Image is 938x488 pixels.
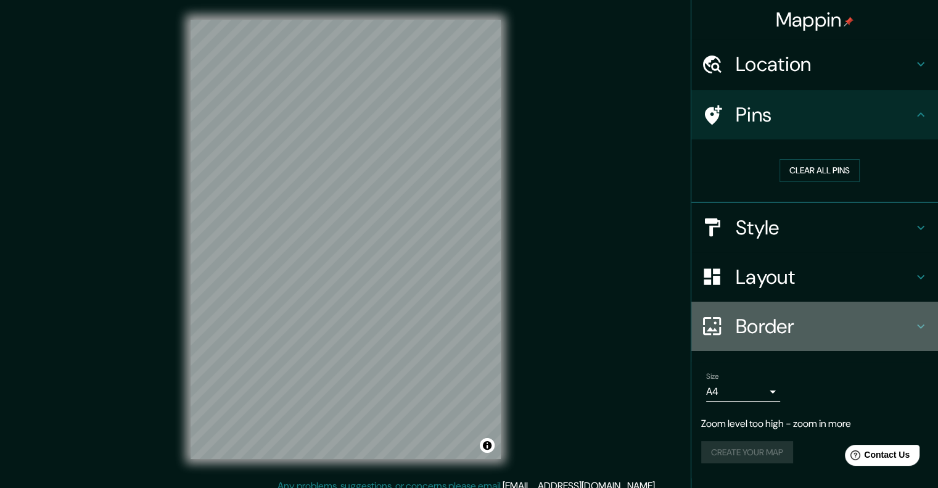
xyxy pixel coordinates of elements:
[736,215,913,240] h4: Style
[691,203,938,252] div: Style
[736,265,913,289] h4: Layout
[776,7,854,32] h4: Mappin
[844,17,854,27] img: pin-icon.png
[480,438,495,453] button: Toggle attribution
[706,382,780,402] div: A4
[701,416,928,431] p: Zoom level too high - zoom in more
[780,159,860,182] button: Clear all pins
[691,252,938,302] div: Layout
[736,52,913,77] h4: Location
[706,371,719,381] label: Size
[736,102,913,127] h4: Pins
[691,90,938,139] div: Pins
[691,302,938,351] div: Border
[828,440,924,474] iframe: Help widget launcher
[691,39,938,89] div: Location
[736,314,913,339] h4: Border
[191,20,501,459] canvas: Map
